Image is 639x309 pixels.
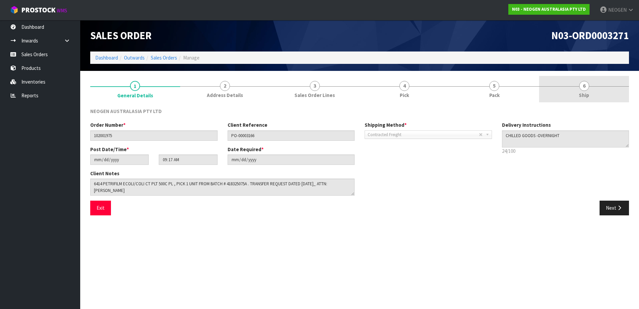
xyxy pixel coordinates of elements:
span: 1 [130,81,140,91]
span: Sales Order [90,29,152,42]
span: Pack [489,92,500,99]
span: Sales Order Lines [294,92,335,99]
a: Outwards [124,55,145,61]
span: Pick [400,92,409,99]
label: Client Reference [228,121,267,128]
span: NEOGEN [608,7,627,13]
span: N03-ORD0003271 [551,29,629,42]
img: cube-alt.png [10,6,18,14]
span: 6 [579,81,589,91]
label: Date Required [228,146,264,153]
input: Order Number [90,130,218,141]
span: 3 [310,81,320,91]
button: Next [600,201,629,215]
span: 4 [399,81,409,91]
span: ProStock [21,6,55,14]
span: 5 [489,81,499,91]
span: Manage [183,55,200,61]
strong: N03 - NEOGEN AUSTRALASIA PTY LTD [512,6,586,12]
a: Sales Orders [151,55,177,61]
small: WMS [57,7,67,14]
label: Post Date/Time [90,146,129,153]
label: Delivery Instructions [502,121,551,128]
span: Address Details [207,92,243,99]
span: General Details [90,103,629,220]
label: Shipping Method [365,121,407,128]
label: Client Notes [90,170,119,177]
span: Contracted Freight [368,131,479,139]
label: Order Number [90,121,126,128]
span: Ship [579,92,589,99]
input: Client Reference [228,130,355,141]
button: Exit [90,201,111,215]
p: 24/100 [502,147,629,154]
a: Dashboard [95,55,118,61]
span: NEOGEN AUSTRALASIA PTY LTD [90,108,162,114]
span: 2 [220,81,230,91]
span: General Details [117,92,153,99]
